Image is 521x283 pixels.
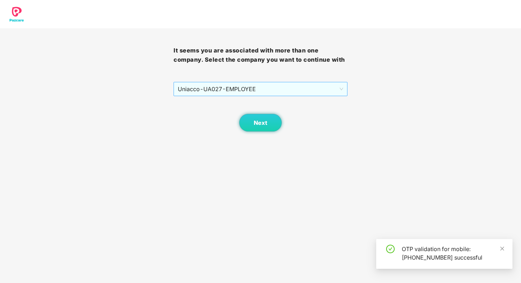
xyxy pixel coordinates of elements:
span: close [500,246,505,251]
h3: It seems you are associated with more than one company. Select the company you want to continue with [174,46,347,64]
div: OTP validation for mobile: [PHONE_NUMBER] successful [402,245,504,262]
span: check-circle [386,245,395,253]
span: Uniacco - UA027 - EMPLOYEE [178,82,343,96]
button: Next [239,114,282,132]
span: Next [254,120,267,126]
